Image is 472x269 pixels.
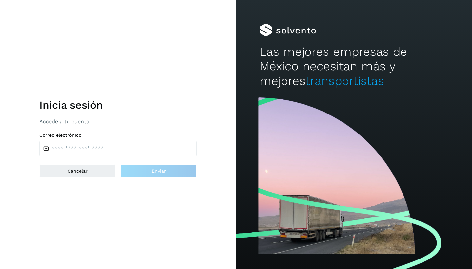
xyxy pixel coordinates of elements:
[39,133,197,138] label: Correo electrónico
[152,169,166,173] span: Enviar
[39,99,197,111] h1: Inicia sesión
[39,118,197,125] p: Accede a tu cuenta
[121,164,197,177] button: Enviar
[39,164,115,177] button: Cancelar
[68,169,88,173] span: Cancelar
[305,74,384,88] span: transportistas
[260,45,448,88] h2: Las mejores empresas de México necesitan más y mejores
